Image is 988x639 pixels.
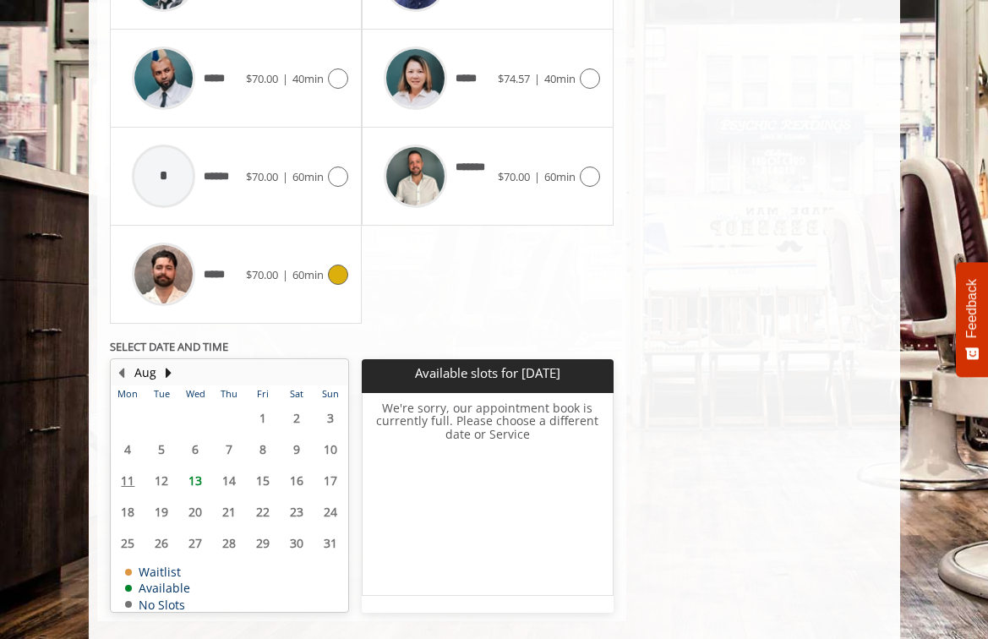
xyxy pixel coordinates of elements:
[183,468,208,493] span: 13
[282,71,288,86] span: |
[125,582,190,594] td: Available
[282,169,288,184] span: |
[292,267,324,282] span: 60min
[363,401,613,589] h6: We're sorry, our appointment book is currently full. Please choose a different date or Service
[956,262,988,377] button: Feedback - Show survey
[314,385,347,402] th: Sun
[280,385,314,402] th: Sat
[544,169,576,184] span: 60min
[212,385,246,402] th: Thu
[246,385,280,402] th: Fri
[112,385,145,402] th: Mon
[125,565,190,578] td: Waitlist
[246,267,278,282] span: $70.00
[162,363,176,382] button: Next Month
[134,363,156,382] button: Aug
[246,169,278,184] span: $70.00
[534,71,540,86] span: |
[115,363,128,382] button: Previous Month
[145,385,178,402] th: Tue
[110,339,228,354] b: SELECT DATE AND TIME
[368,366,607,380] p: Available slots for [DATE]
[282,267,288,282] span: |
[534,169,540,184] span: |
[178,385,212,402] th: Wed
[246,71,278,86] span: $70.00
[964,279,980,338] span: Feedback
[498,71,530,86] span: $74.57
[544,71,576,86] span: 40min
[498,169,530,184] span: $70.00
[292,169,324,184] span: 60min
[292,71,324,86] span: 40min
[178,465,212,496] td: Select day13
[125,598,190,611] td: No Slots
